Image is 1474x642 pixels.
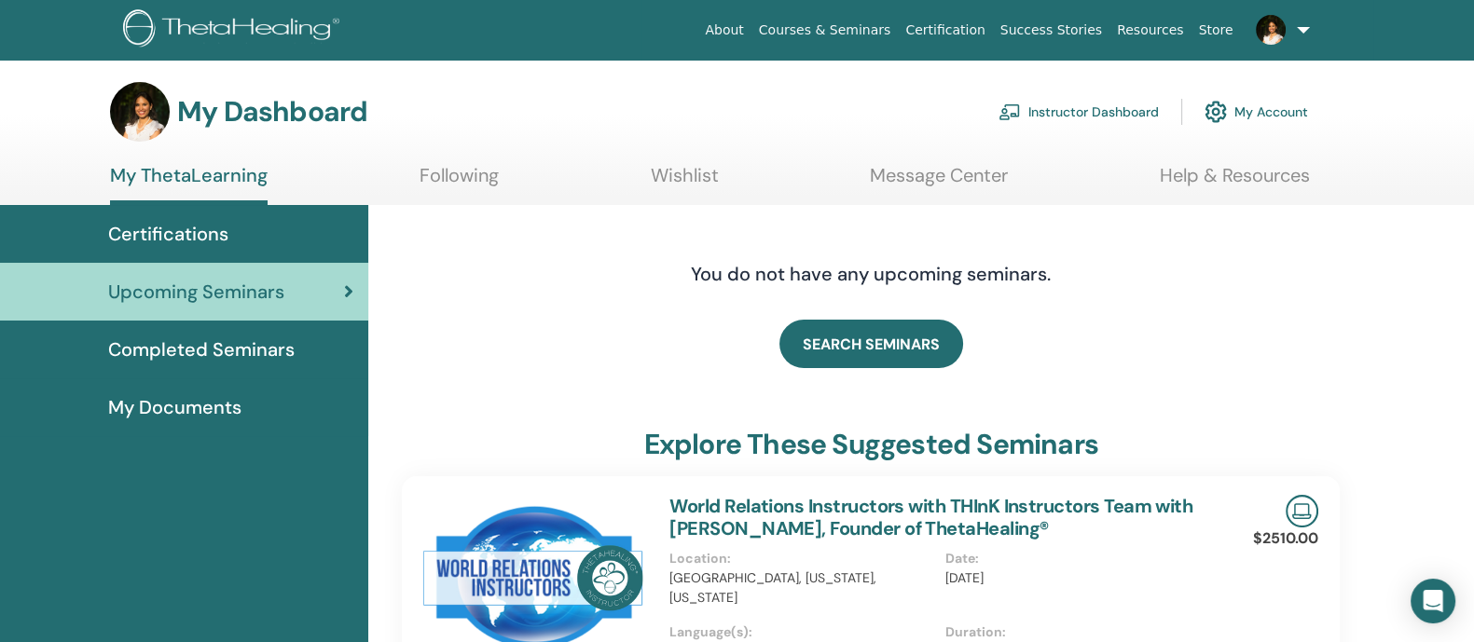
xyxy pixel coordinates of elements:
[993,13,1109,48] a: Success Stories
[669,549,934,568] p: Location :
[1160,164,1310,200] a: Help & Resources
[945,568,1210,588] p: [DATE]
[669,494,1192,540] a: World Relations Instructors with THInK Instructors Team with [PERSON_NAME], Founder of ThetaHealing®
[779,320,963,368] a: SEARCH SEMINARS
[1109,13,1192,48] a: Resources
[108,278,284,306] span: Upcoming Seminars
[651,164,719,200] a: Wishlist
[669,568,934,608] p: [GEOGRAPHIC_DATA], [US_STATE], [US_STATE]
[1411,579,1455,623] div: Open Intercom Messenger
[1253,527,1318,550] p: $2510.00
[1205,91,1308,132] a: My Account
[420,164,499,200] a: Following
[110,82,170,142] img: default.jpg
[177,95,367,129] h3: My Dashboard
[108,393,241,421] span: My Documents
[1286,495,1318,527] img: Live Online Seminar
[945,622,1210,642] p: Duration :
[870,164,1008,200] a: Message Center
[697,13,751,48] a: About
[898,13,992,48] a: Certification
[1205,96,1227,128] img: cog.svg
[945,549,1210,568] p: Date :
[803,335,940,354] span: SEARCH SEMINARS
[110,164,268,205] a: My ThetaLearning
[999,103,1021,120] img: chalkboard-teacher.svg
[108,220,228,248] span: Certifications
[123,9,346,51] img: logo.png
[1192,13,1241,48] a: Store
[1256,15,1286,45] img: default.jpg
[108,335,295,363] span: Completed Seminars
[751,13,899,48] a: Courses & Seminars
[643,428,1097,461] h3: explore these suggested seminars
[669,622,934,642] p: Language(s) :
[577,263,1164,285] h4: You do not have any upcoming seminars.
[999,91,1159,132] a: Instructor Dashboard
